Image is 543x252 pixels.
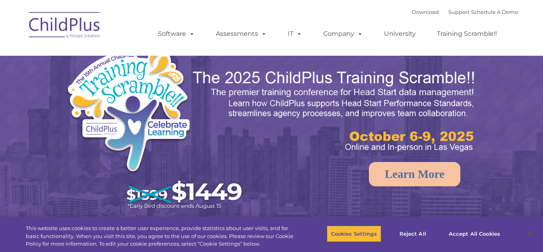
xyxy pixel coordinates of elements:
[26,225,299,248] div: This website uses cookies to create a better user experience, provide statistics about user visit...
[471,9,518,15] a: Schedule A Demo
[369,162,460,186] a: Learn More
[522,225,539,242] button: Close
[280,26,310,42] a: IT
[376,26,424,42] a: University
[25,6,105,46] img: ChildPlus by Procare Solutions
[444,225,504,242] button: Accept All Cookies
[429,26,505,42] a: Training Scramble!!
[327,225,381,242] button: Cookies Settings
[315,26,371,42] a: Company
[208,26,275,42] a: Assessments
[448,9,469,15] a: Support
[412,9,439,15] a: Download
[388,225,438,242] button: Reject All
[412,9,518,15] font: |
[150,26,203,42] a: Software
